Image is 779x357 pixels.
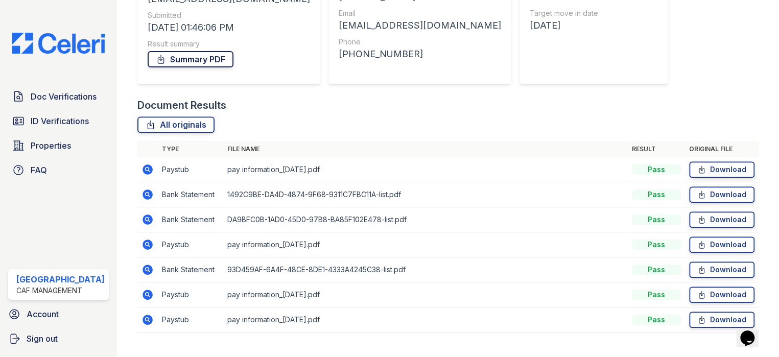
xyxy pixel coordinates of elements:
div: Submitted [148,10,310,20]
div: Result summary [148,39,310,49]
div: [PHONE_NUMBER] [339,47,501,61]
td: pay information_[DATE].pdf [223,282,628,307]
iframe: chat widget [736,316,769,347]
div: Phone [339,37,501,47]
div: CAF Management [16,285,105,296]
a: All originals [137,116,215,133]
td: 1492C9BE-DA4D-4874-9F68-9311C7FBC11A-list.pdf [223,182,628,207]
a: FAQ [8,160,109,180]
th: Original file [685,141,759,157]
th: Type [158,141,223,157]
div: [DATE] [530,18,658,33]
a: Download [689,287,754,303]
div: Target move in date [530,8,658,18]
td: DA9BFC0B-1AD0-45D0-97B8-BA85F102E478-list.pdf [223,207,628,232]
div: [DATE] 01:46:06 PM [148,20,310,35]
span: Sign out [27,332,58,345]
a: Account [4,304,113,324]
td: pay information_[DATE].pdf [223,232,628,257]
a: ID Verifications [8,111,109,131]
td: pay information_[DATE].pdf [223,307,628,332]
td: pay information_[DATE].pdf [223,157,628,182]
td: Bank Statement [158,257,223,282]
td: 93D459AF-6A4F-48CE-8DE1-4333A4245C38-list.pdf [223,257,628,282]
a: Download [689,312,754,328]
div: Document Results [137,98,226,112]
a: Sign out [4,328,113,349]
a: Download [689,211,754,228]
span: Properties [31,139,71,152]
td: Bank Statement [158,207,223,232]
td: Paystub [158,157,223,182]
span: ID Verifications [31,115,89,127]
a: Download [689,236,754,253]
img: CE_Logo_Blue-a8612792a0a2168367f1c8372b55b34899dd931a85d93a1a3d3e32e68fde9ad4.png [4,33,113,54]
a: Download [689,186,754,203]
td: Bank Statement [158,182,223,207]
div: Pass [632,315,681,325]
div: Pass [632,164,681,175]
span: Doc Verifications [31,90,97,103]
a: Summary PDF [148,51,233,67]
span: Account [27,308,59,320]
div: Pass [632,265,681,275]
div: Pass [632,240,681,250]
a: Download [689,161,754,178]
td: Paystub [158,282,223,307]
td: Paystub [158,232,223,257]
a: Download [689,261,754,278]
a: Properties [8,135,109,156]
a: Doc Verifications [8,86,109,107]
div: Pass [632,215,681,225]
th: Result [628,141,685,157]
th: File name [223,141,628,157]
span: FAQ [31,164,47,176]
div: Pass [632,290,681,300]
div: Pass [632,189,681,200]
td: Paystub [158,307,223,332]
div: [GEOGRAPHIC_DATA] [16,273,105,285]
div: Email [339,8,501,18]
div: [EMAIL_ADDRESS][DOMAIN_NAME] [339,18,501,33]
